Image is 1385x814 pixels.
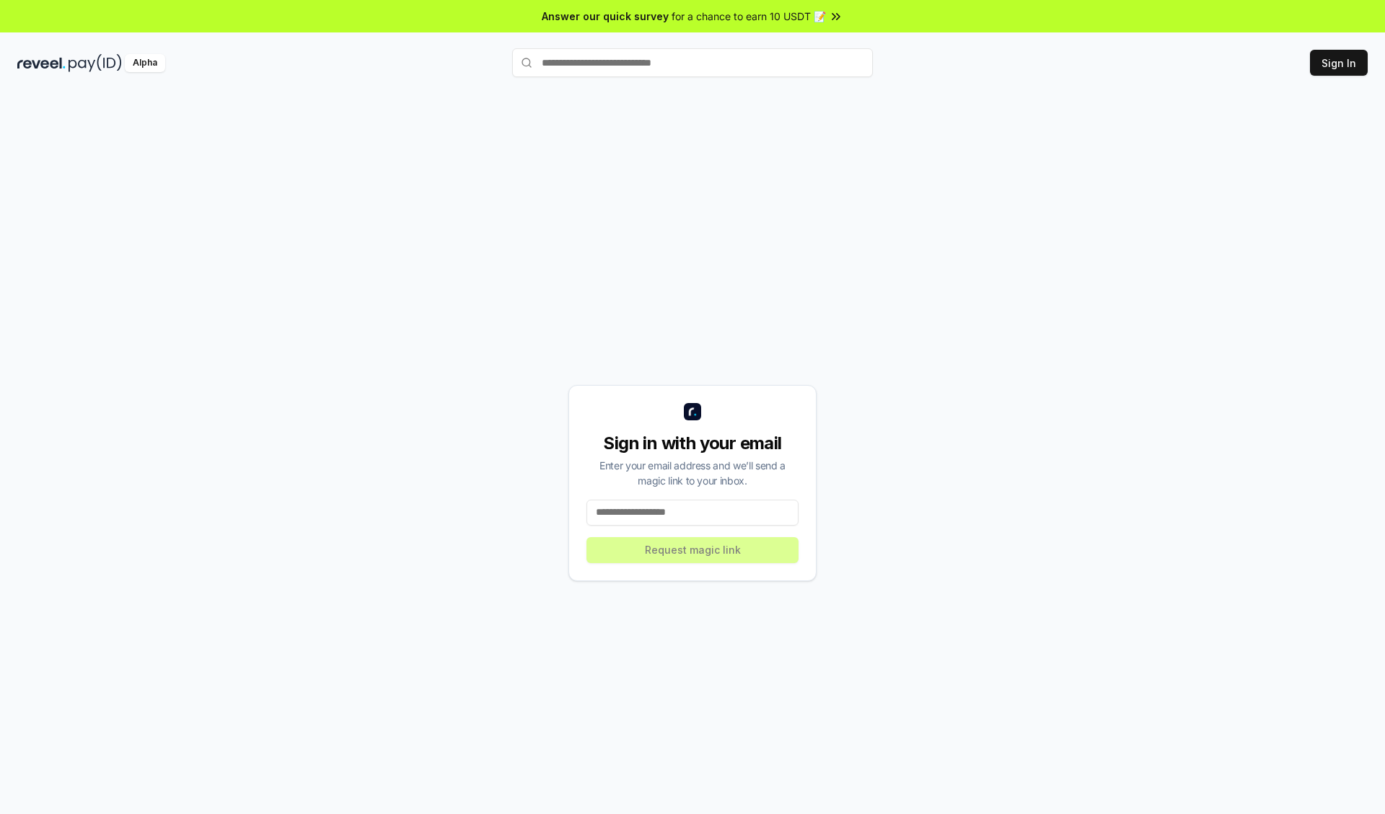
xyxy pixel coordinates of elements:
img: logo_small [684,403,701,420]
div: Sign in with your email [586,432,799,455]
div: Alpha [125,54,165,72]
img: reveel_dark [17,54,66,72]
div: Enter your email address and we’ll send a magic link to your inbox. [586,458,799,488]
span: Answer our quick survey [542,9,669,24]
img: pay_id [69,54,122,72]
button: Sign In [1310,50,1368,76]
span: for a chance to earn 10 USDT 📝 [672,9,826,24]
